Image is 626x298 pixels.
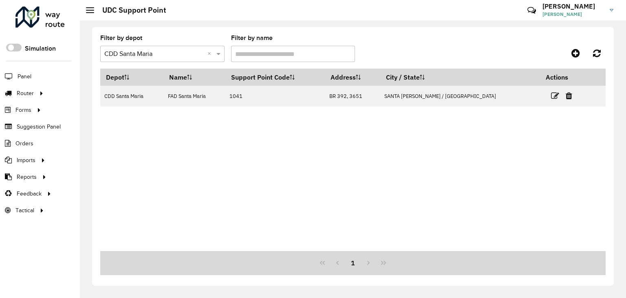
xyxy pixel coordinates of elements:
span: Reports [17,173,37,181]
th: Actions [540,69,589,86]
td: SANTA [PERSON_NAME] / [GEOGRAPHIC_DATA] [380,86,540,107]
th: Support Point Code [225,69,325,86]
span: Forms [15,106,31,114]
td: CDD Santa Maria [100,86,163,107]
span: Suggestion Panel [17,122,61,131]
td: 1041 [225,86,325,107]
label: Filter by depot [100,33,142,43]
h2: UDC Support Point [94,6,166,15]
th: Depot [100,69,163,86]
span: Feedback [17,189,42,198]
span: [PERSON_NAME] [542,11,604,18]
label: Simulation [25,44,56,53]
th: Address [325,69,380,86]
span: Panel [18,72,31,81]
td: BR 392, 3651 [325,86,380,107]
th: Name [163,69,225,86]
h3: [PERSON_NAME] [542,2,604,10]
a: Delete [566,90,572,101]
button: 1 [345,255,361,271]
span: Router [17,89,34,98]
a: Quick Contact [523,2,540,19]
td: FAD Santa Maria [163,86,225,107]
span: Tactical [15,206,34,215]
a: Edit [551,90,559,101]
th: City / State [380,69,540,86]
span: Clear all [207,49,214,59]
span: Orders [15,139,33,148]
label: Filter by name [231,33,273,43]
span: Imports [17,156,35,165]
